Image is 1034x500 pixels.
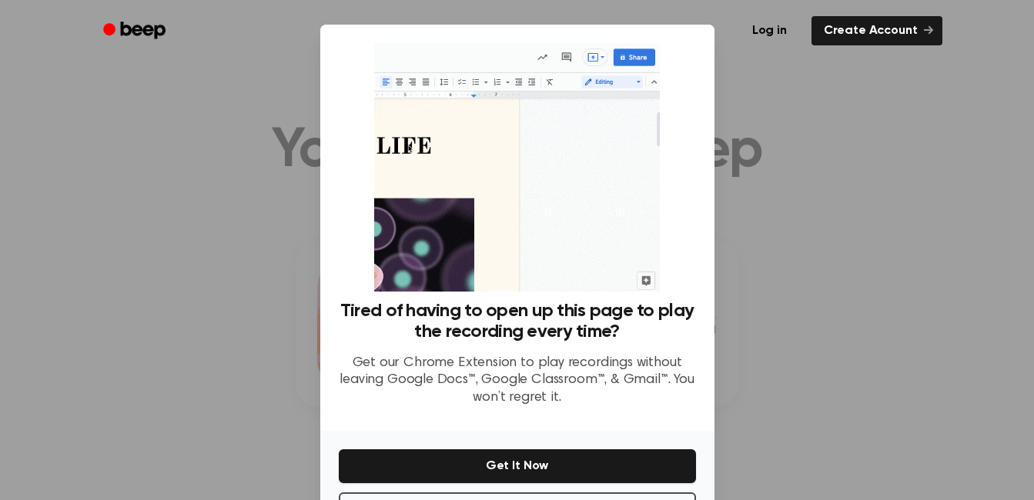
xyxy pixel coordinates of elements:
p: Get our Chrome Extension to play recordings without leaving Google Docs™, Google Classroom™, & Gm... [339,355,696,407]
img: Beep extension in action [374,43,660,292]
a: Beep [92,16,179,46]
a: Log in [737,13,802,48]
button: Get It Now [339,449,696,483]
a: Create Account [811,16,942,45]
h3: Tired of having to open up this page to play the recording every time? [339,301,696,342]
